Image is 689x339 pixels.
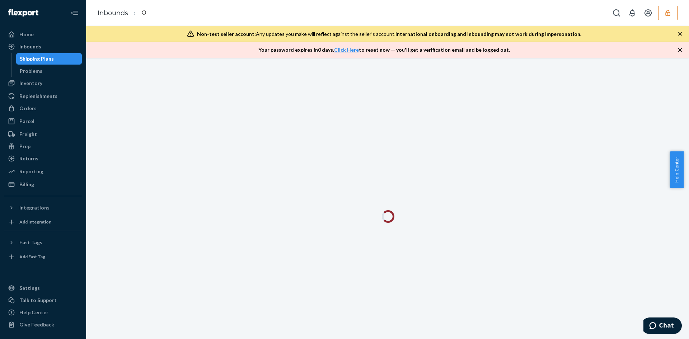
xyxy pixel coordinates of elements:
div: Returns [19,155,38,162]
button: Open Search Box [609,6,624,20]
a: Settings [4,282,82,294]
button: Integrations [4,202,82,213]
a: Click Here [334,47,359,53]
a: Help Center [4,307,82,318]
div: Fast Tags [19,239,42,246]
a: Returns [4,153,82,164]
div: Any updates you make will reflect against the seller's account. [197,30,581,38]
span: International onboarding and inbounding may not work during impersonation. [395,31,581,37]
a: Inbounds [4,41,82,52]
a: Add Fast Tag [4,251,82,263]
button: Close Navigation [67,6,82,20]
p: Your password expires in 0 days . to reset now — you'll get a verification email and be logged out. [258,46,510,53]
div: Shipping Plans [20,55,54,62]
span: Non-test seller account: [197,31,256,37]
div: Orders [19,105,37,112]
div: Help Center [19,309,48,316]
div: Reporting [19,168,43,175]
a: Inbounds [98,9,128,17]
button: Open notifications [625,6,639,20]
a: Orders [4,103,82,114]
div: Problems [20,67,42,75]
a: Billing [4,179,82,190]
button: Open account menu [641,6,655,20]
ol: breadcrumbs [92,3,152,24]
a: Parcel [4,116,82,127]
div: Settings [19,284,40,292]
div: Integrations [19,204,50,211]
button: Give Feedback [4,319,82,330]
a: Reporting [4,166,82,177]
a: Shipping Plans [16,53,82,65]
div: Parcel [19,118,34,125]
a: Prep [4,141,82,152]
a: Inventory [4,77,82,89]
a: Replenishments [4,90,82,102]
iframe: Opens a widget where you can chat to one of our agents [643,317,682,335]
button: Help Center [670,151,684,188]
div: Replenishments [19,93,57,100]
a: Add Integration [4,216,82,228]
div: Inbounds [19,43,41,50]
div: Add Integration [19,219,51,225]
a: Home [4,29,82,40]
div: Inventory [19,80,42,87]
a: Freight [4,128,82,140]
div: Home [19,31,34,38]
div: Freight [19,131,37,138]
button: Talk to Support [4,295,82,306]
img: Flexport logo [8,9,38,17]
div: Add Fast Tag [19,254,45,260]
div: Prep [19,143,31,150]
div: Talk to Support [19,297,57,304]
a: Problems [16,65,82,77]
button: Fast Tags [4,237,82,248]
div: Give Feedback [19,321,54,328]
div: Billing [19,181,34,188]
